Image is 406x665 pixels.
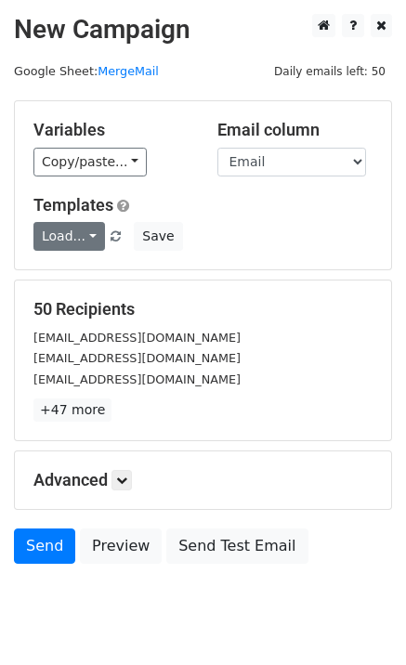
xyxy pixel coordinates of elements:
[14,528,75,564] a: Send
[217,120,373,140] h5: Email column
[33,398,111,422] a: +47 more
[134,222,182,251] button: Save
[33,148,147,176] a: Copy/paste...
[33,331,241,345] small: [EMAIL_ADDRESS][DOMAIN_NAME]
[33,299,373,319] h5: 50 Recipients
[33,222,105,251] a: Load...
[313,576,406,665] iframe: Chat Widget
[33,351,241,365] small: [EMAIL_ADDRESS][DOMAIN_NAME]
[98,64,159,78] a: MergeMail
[33,470,373,490] h5: Advanced
[80,528,162,564] a: Preview
[268,64,392,78] a: Daily emails left: 50
[268,61,392,82] span: Daily emails left: 50
[33,372,241,386] small: [EMAIL_ADDRESS][DOMAIN_NAME]
[33,195,113,215] a: Templates
[14,14,392,46] h2: New Campaign
[33,120,190,140] h5: Variables
[14,64,159,78] small: Google Sheet:
[166,528,308,564] a: Send Test Email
